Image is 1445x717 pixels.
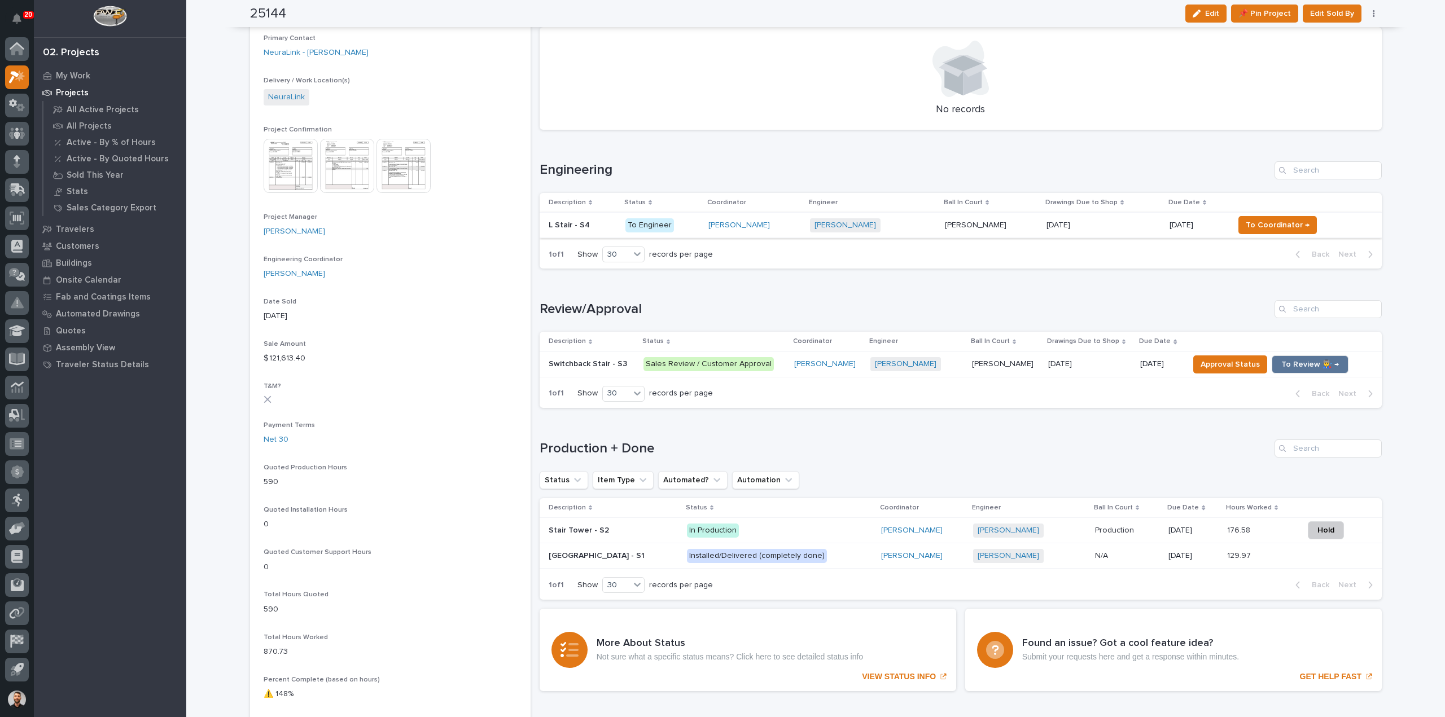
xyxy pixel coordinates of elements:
a: [PERSON_NAME] [264,226,325,237]
p: Engineer [809,196,838,209]
p: Drawings Due to Shop [1045,196,1118,209]
p: Travelers [56,225,94,235]
p: N/A [1095,549,1110,561]
p: Coordinator [880,502,919,514]
p: 0 [264,561,517,573]
p: Automated Drawings [56,309,140,319]
span: Approval Status [1201,358,1260,371]
p: ⚠️ 148% [264,688,517,700]
button: Notifications [5,7,29,30]
span: Next [1338,580,1363,590]
span: Next [1338,249,1363,259]
p: Engineer [972,502,1001,514]
span: Back [1305,249,1329,259]
button: Automated? [658,471,728,489]
a: Traveler Status Details [34,356,186,373]
span: Primary Contact [264,35,316,42]
p: Sales Category Export [67,203,156,213]
p: records per page [649,389,713,398]
p: records per page [649,250,713,259]
div: In Production [687,524,739,538]
a: Projects [34,84,186,101]
p: Description [549,335,586,347]
p: [DATE] [264,310,517,322]
img: Workspace Logo [93,6,126,27]
p: Status [624,196,646,209]
a: [PERSON_NAME] [708,221,770,230]
a: Quotes [34,322,186,339]
button: Next [1334,389,1382,399]
a: [PERSON_NAME] [978,551,1039,561]
p: 590 [264,604,517,615]
div: To Engineer [625,218,674,232]
span: Back [1305,580,1329,590]
button: Edit Sold By [1303,5,1361,23]
p: Coordinator [793,335,832,347]
button: Status [540,471,588,489]
a: Travelers [34,221,186,237]
tr: Stair Tower - S2Stair Tower - S2 In Production[PERSON_NAME] [PERSON_NAME] ProductionProduction [D... [540,518,1382,543]
p: Not sure what a specific status means? Click here to see detailed status info [597,652,863,662]
button: To Coordinator → [1238,216,1317,234]
p: Submit your requests here and get a response within minutes. [1022,652,1239,662]
p: Coordinator [707,196,746,209]
p: All Active Projects [67,105,139,115]
a: Buildings [34,254,186,271]
p: 129.97 [1227,549,1253,561]
a: Customers [34,237,186,254]
h1: Production + Done [540,441,1270,457]
button: Edit [1185,5,1227,23]
button: 📌 Pin Project [1231,5,1298,23]
p: GET HELP FAST [1300,672,1361,681]
button: users-avatar [5,688,29,711]
span: Date Sold [264,298,296,305]
h1: Review/Approval [540,301,1270,318]
span: Total Hours Worked [264,634,328,641]
p: 590 [264,476,517,488]
a: Net 30 [264,434,288,446]
button: Hold [1308,521,1344,539]
button: Back [1286,580,1334,590]
p: L Stair - S4 [549,218,592,230]
input: Search [1275,439,1382,458]
p: Quotes [56,326,86,336]
p: My Work [56,71,90,81]
p: 1 of 1 [540,380,573,407]
a: NeuraLink [268,91,305,103]
p: Due Date [1139,335,1171,347]
p: Ball In Court [971,335,1010,347]
p: 0 [264,518,517,530]
p: Due Date [1168,196,1200,209]
p: Switchback Stair - S3 [549,357,629,369]
span: Quoted Customer Support Hours [264,549,371,556]
tr: Switchback Stair - S3Switchback Stair - S3 Sales Review / Customer Approval[PERSON_NAME] [PERSON_... [540,351,1382,377]
span: 📌 Pin Project [1238,7,1291,20]
a: Stats [43,183,186,199]
p: Hours Worked [1226,502,1272,514]
a: [PERSON_NAME] [978,526,1039,535]
div: Search [1275,161,1382,179]
button: To Review 👨‍🏭 → [1272,355,1348,373]
div: 30 [603,249,630,261]
p: Onsite Calendar [56,275,121,285]
a: Onsite Calendar [34,271,186,288]
p: No records [553,104,1368,116]
p: 1 of 1 [540,571,573,599]
p: Ball In Court [1094,502,1133,514]
h1: Engineering [540,162,1270,178]
button: Item Type [593,471,654,489]
p: Active - By Quoted Hours [67,154,169,164]
p: [DATE] [1170,221,1225,230]
p: [DATE] [1168,526,1218,535]
a: Sold This Year [43,167,186,183]
button: Back [1286,389,1334,399]
p: Status [686,502,707,514]
span: Payment Terms [264,422,315,429]
button: Next [1334,249,1382,259]
p: Traveler Status Details [56,360,149,370]
h3: Found an issue? Got a cool feature idea? [1022,637,1239,650]
div: 02. Projects [43,47,99,59]
span: Edit [1205,8,1219,19]
p: [PERSON_NAME] [945,218,1009,230]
